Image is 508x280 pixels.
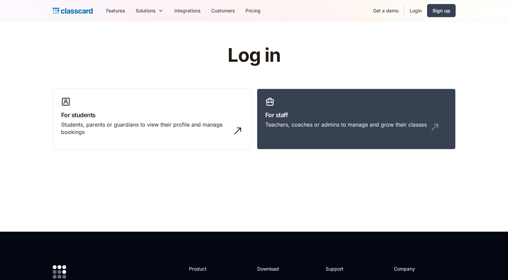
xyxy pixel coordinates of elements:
[257,89,456,150] a: For staffTeachers, coaches or admins to manage and grow their classes
[169,3,206,18] a: Integrations
[147,45,361,66] h1: Log in
[404,3,427,18] a: Login
[61,110,243,120] h3: For students
[432,7,450,14] div: Sign up
[136,7,155,14] div: Solutions
[53,89,251,150] a: For studentsStudents, parents or guardians to view their profile and manage bookings
[427,4,456,17] a: Sign up
[326,265,353,272] h2: Support
[265,110,447,120] h3: For staff
[265,121,427,128] div: Teachers, coaches or admins to manage and grow their classes
[368,3,404,18] a: Get a demo
[53,6,93,15] a: home
[206,3,240,18] a: Customers
[394,265,438,272] h2: Company
[101,3,130,18] a: Features
[130,3,169,18] div: Solutions
[257,265,285,272] h2: Download
[189,265,225,272] h2: Product
[240,3,266,18] a: Pricing
[61,121,230,136] div: Students, parents or guardians to view their profile and manage bookings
